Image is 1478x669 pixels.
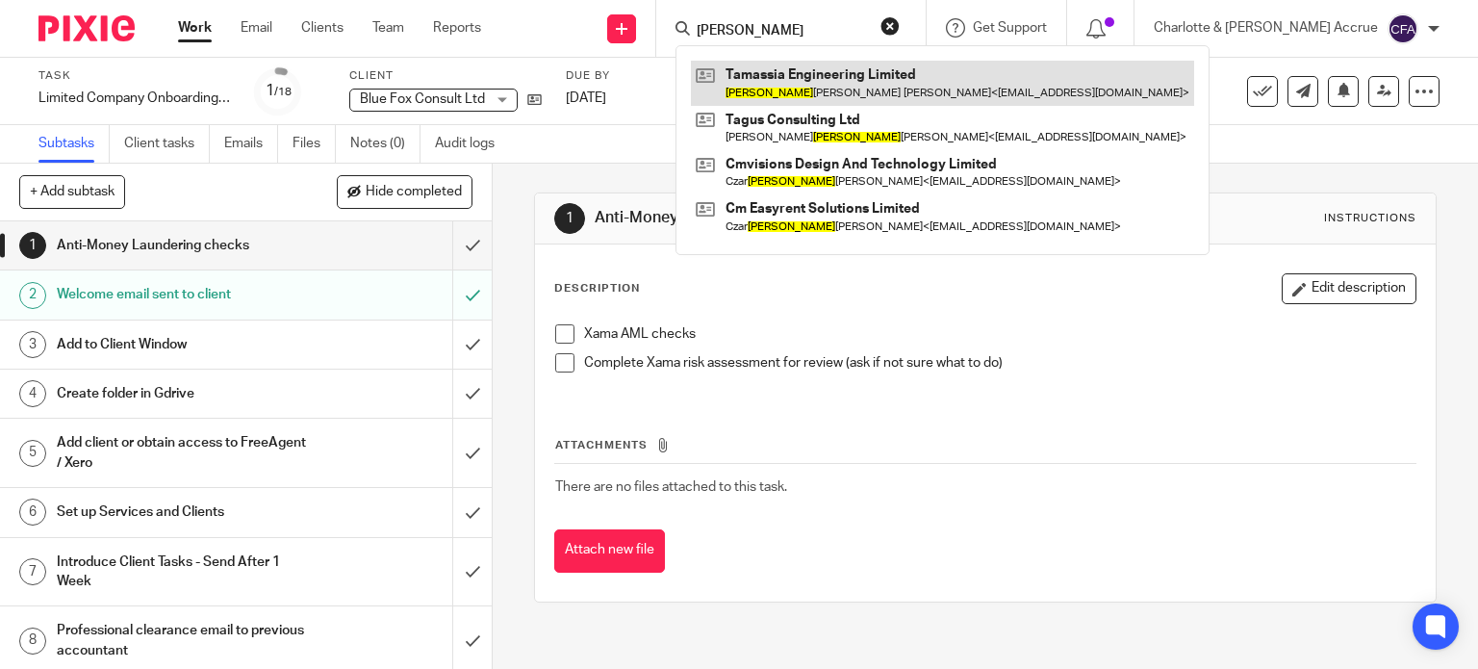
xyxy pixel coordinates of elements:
[695,23,868,40] input: Search
[19,440,46,467] div: 5
[19,282,46,309] div: 2
[57,548,308,597] h1: Introduce Client Tasks - Send After 1 Week
[554,203,585,234] div: 1
[19,628,46,655] div: 8
[360,92,485,106] span: Blue Fox Consult Ltd
[555,480,787,494] span: There are no files attached to this task.
[224,125,278,163] a: Emails
[435,125,509,163] a: Audit logs
[124,125,210,163] a: Client tasks
[38,68,231,84] label: Task
[337,175,472,208] button: Hide completed
[1324,211,1416,226] div: Instructions
[57,616,308,665] h1: Professional clearance email to previous accountant
[57,280,308,309] h1: Welcome email sent to client
[19,499,46,526] div: 6
[266,80,292,102] div: 1
[554,529,665,573] button: Attach new file
[349,68,542,84] label: Client
[19,380,46,407] div: 4
[973,21,1047,35] span: Get Support
[1282,273,1416,304] button: Edit description
[293,125,336,163] a: Files
[366,185,462,200] span: Hide completed
[57,231,308,260] h1: Anti-Money Laundering checks
[57,330,308,359] h1: Add to Client Window
[57,428,308,477] h1: Add client or obtain access to FreeAgent / Xero
[1154,18,1378,38] p: Charlotte & [PERSON_NAME] Accrue
[38,89,231,108] div: Limited Company Onboarding - Switcher
[241,18,272,38] a: Email
[38,125,110,163] a: Subtasks
[880,16,900,36] button: Clear
[38,15,135,41] img: Pixie
[566,91,606,105] span: [DATE]
[595,208,1026,228] h1: Anti-Money Laundering checks
[1388,13,1418,44] img: svg%3E
[57,498,308,527] h1: Set up Services and Clients
[178,18,212,38] a: Work
[350,125,420,163] a: Notes (0)
[584,324,1416,344] p: Xama AML checks
[19,175,125,208] button: + Add subtask
[19,558,46,585] div: 7
[57,379,308,408] h1: Create folder in Gdrive
[19,232,46,259] div: 1
[584,353,1416,373] p: Complete Xama risk assessment for review (ask if not sure what to do)
[274,87,292,97] small: /18
[301,18,344,38] a: Clients
[566,68,652,84] label: Due by
[555,440,648,450] span: Attachments
[19,331,46,358] div: 3
[372,18,404,38] a: Team
[433,18,481,38] a: Reports
[554,281,640,296] p: Description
